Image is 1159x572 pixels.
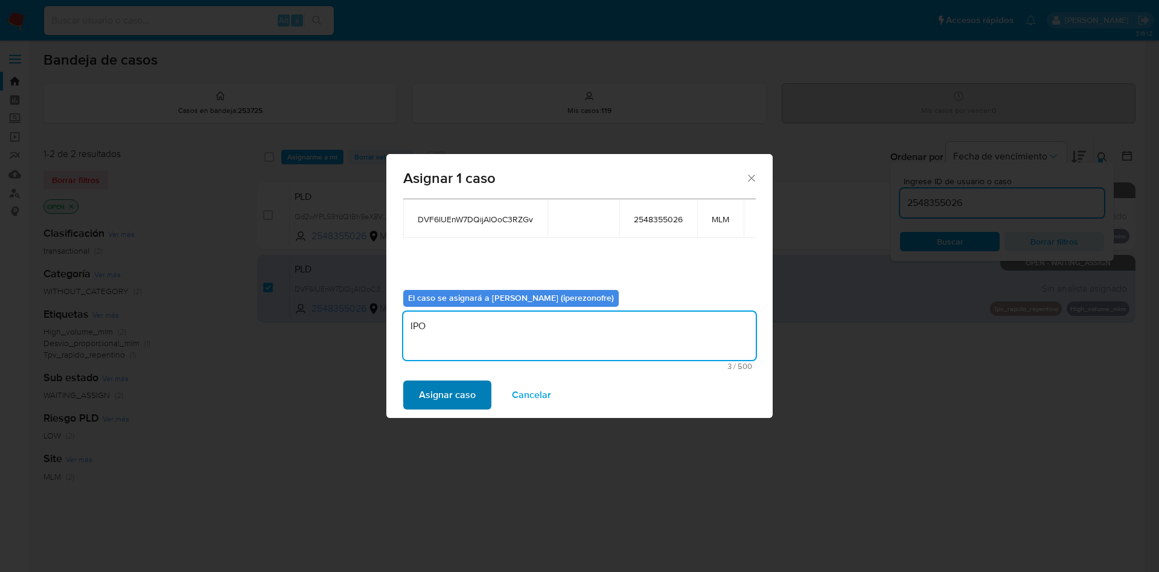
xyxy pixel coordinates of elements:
[418,214,533,225] span: DVF6lUEnW7DQijAlOoC3RZGv
[496,381,567,410] button: Cancelar
[386,154,773,418] div: assign-modal
[403,312,756,360] textarea: IPO
[403,171,746,185] span: Asignar 1 caso
[512,382,551,408] span: Cancelar
[712,214,729,225] span: MLM
[403,381,491,410] button: Asignar caso
[408,292,614,304] b: El caso se asignará a [PERSON_NAME] (iperezonofre)
[746,172,756,183] button: Cerrar ventana
[407,362,752,370] span: Máximo 500 caracteres
[419,382,476,408] span: Asignar caso
[634,214,683,225] span: 2548355026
